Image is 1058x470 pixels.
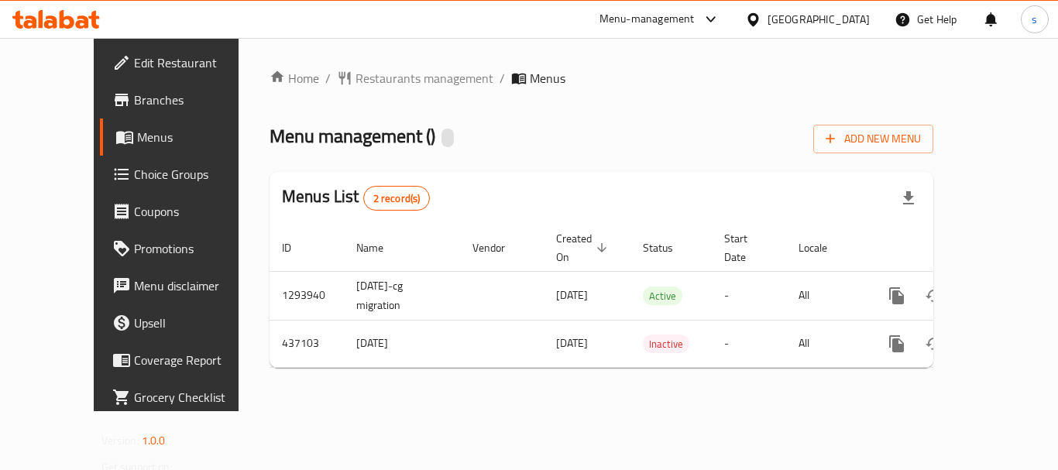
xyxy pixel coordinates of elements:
a: Promotions [100,230,270,267]
div: Export file [890,180,927,217]
span: Add New Menu [826,129,921,149]
span: Edit Restaurant [134,53,258,72]
h2: Menus List [282,185,430,211]
button: Change Status [915,325,953,362]
div: Total records count [363,186,431,211]
span: Active [643,287,682,305]
span: Choice Groups [134,165,258,184]
a: Coverage Report [100,341,270,379]
span: s [1032,11,1037,28]
a: Edit Restaurant [100,44,270,81]
span: Menu management ( ) [270,118,435,153]
span: Vendor [472,238,525,257]
span: Locale [799,238,847,257]
span: Menus [530,69,565,87]
li: / [500,69,505,87]
span: Menu disclaimer [134,276,258,295]
button: Add New Menu [813,125,933,153]
span: [DATE] [556,285,588,305]
li: / [325,69,331,87]
div: [GEOGRAPHIC_DATA] [768,11,870,28]
td: [DATE] [344,320,460,367]
td: - [712,320,786,367]
a: Menus [100,118,270,156]
span: Promotions [134,239,258,258]
a: Choice Groups [100,156,270,193]
span: Menus [137,128,258,146]
td: All [786,320,866,367]
a: Grocery Checklist [100,379,270,416]
a: Coupons [100,193,270,230]
span: Restaurants management [356,69,493,87]
span: Coverage Report [134,351,258,369]
button: Change Status [915,277,953,314]
span: 2 record(s) [364,191,430,206]
a: Home [270,69,319,87]
a: Upsell [100,304,270,341]
span: 1.0.0 [142,431,166,451]
td: - [712,271,786,320]
div: Menu-management [599,10,695,29]
td: All [786,271,866,320]
span: Name [356,238,404,257]
span: Version: [101,431,139,451]
td: 1293940 [270,271,344,320]
span: Status [643,238,693,257]
span: Inactive [643,335,689,353]
span: [DATE] [556,333,588,353]
span: Branches [134,91,258,109]
th: Actions [866,225,1039,272]
td: 437103 [270,320,344,367]
span: Grocery Checklist [134,388,258,407]
nav: breadcrumb [270,69,933,87]
table: enhanced table [270,225,1039,368]
span: Created On [556,229,612,266]
span: Start Date [724,229,768,266]
span: Coupons [134,202,258,221]
td: [DATE]-cg migration [344,271,460,320]
a: Branches [100,81,270,118]
button: more [878,325,915,362]
button: more [878,277,915,314]
span: ID [282,238,311,257]
a: Menu disclaimer [100,267,270,304]
a: Restaurants management [337,69,493,87]
span: Upsell [134,314,258,332]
